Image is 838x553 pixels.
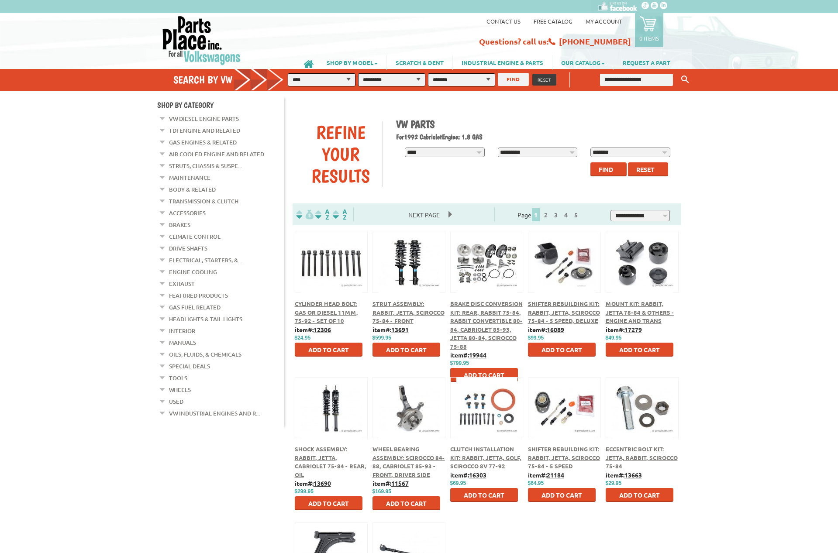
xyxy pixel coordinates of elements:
[590,162,627,176] button: Find
[494,207,603,221] div: Page
[450,351,486,359] b: item#:
[169,384,191,395] a: Wheels
[314,326,331,333] u: 12306
[450,471,486,479] b: item#:
[169,184,216,195] a: Body & Related
[386,346,427,354] span: Add to Cart
[169,137,237,148] a: Gas Engines & Related
[572,211,580,219] a: 5
[450,360,469,366] span: $799.95
[169,113,239,124] a: VW Diesel Engine Parts
[295,496,362,510] button: Add to Cart
[169,337,196,348] a: Manuals
[169,325,195,337] a: Interior
[552,55,614,70] a: OUR CATALOG
[541,346,582,354] span: Add to Cart
[528,326,564,333] b: item#:
[391,479,409,487] u: 11567
[169,125,240,136] a: TDI Engine and Related
[547,326,564,333] u: 16089
[464,371,504,379] span: Add to Cart
[498,73,529,86] button: FIND
[169,148,264,160] a: Air Cooled Engine and Related
[528,488,596,502] button: Add to Cart
[606,488,673,502] button: Add to Cart
[372,300,445,324] a: Strut Assembly: Rabbit, Jetta, Scirocco 75-84 - Front
[295,488,314,495] span: $299.95
[679,72,692,87] button: Keyword Search
[169,243,207,254] a: Drive Shafts
[314,479,331,487] u: 13690
[372,326,409,333] b: item#:
[396,133,404,141] span: For
[450,368,518,382] button: Add to Cart
[450,300,523,350] span: Brake Disc Conversion Kit: Rear, Rabbit 75-84, Rabbit Convertible 80-84, Cabriolet 85-93, Jetta 8...
[169,349,241,360] a: Oils, Fluids, & Chemicals
[372,488,391,495] span: $169.95
[528,471,564,479] b: item#:
[528,445,600,470] span: Shifter Rebuilding Kit: Rabbit, Jetta, Scirocco 75-84 - 5 Speed
[453,55,552,70] a: INDUSTRIAL ENGINE & PARTS
[541,491,582,499] span: Add to Cart
[400,211,448,219] a: Next Page
[308,346,349,354] span: Add to Cart
[538,76,552,83] span: RESET
[169,172,210,183] a: Maintenance
[372,479,409,487] b: item#:
[635,13,663,47] a: 0 items
[547,471,564,479] u: 21184
[162,15,241,65] img: Parts Place Inc!
[450,480,466,486] span: $69.95
[295,335,311,341] span: $24.95
[295,445,366,478] a: Shock Assembly: Rabbit, Jetta, Cabriolet 75-84 - Rear, Oil
[314,210,331,220] img: Sort by Headline
[606,326,642,333] b: item#:
[295,300,358,324] a: Cylinder Head Bolt: Gas or Diesel 11mm, 75-92 - Set Of 10
[552,211,560,219] a: 3
[169,231,221,242] a: Climate Control
[532,208,540,221] span: 1
[528,343,596,357] button: Add to Cart
[599,165,613,173] span: Find
[169,408,260,419] a: VW Industrial Engines and R...
[295,326,331,333] b: item#:
[169,207,206,219] a: Accessories
[169,196,238,207] a: Transmission & Clutch
[372,445,445,478] a: Wheel Bearing Assembly: Scirocco 84-88, Cabriolet 85-93 - Front, Driver Side
[606,343,673,357] button: Add to Cart
[169,313,242,325] a: Headlights & Tail Lights
[624,326,642,333] u: 17279
[606,445,678,470] span: Eccentric Bolt Kit: Jetta, Rabbit, Scirocco 75-84
[450,445,521,470] a: Clutch Installation Kit: Rabbit, Jetta, Golf, Scirocco 8V 77-92
[534,17,572,25] a: Free Catalog
[469,351,486,359] u: 19944
[169,160,242,172] a: Struts, Chassis & Suspe...
[606,335,622,341] span: $49.95
[532,74,557,86] button: RESET
[636,165,655,173] span: Reset
[619,346,660,354] span: Add to Cart
[464,491,504,499] span: Add to Cart
[486,17,521,25] a: Contact us
[295,343,362,357] button: Add to Cart
[542,211,550,219] a: 2
[442,133,483,141] span: Engine: 1.8 GAS
[606,471,642,479] b: item#:
[318,55,386,70] a: SHOP BY MODEL
[169,266,217,278] a: Engine Cooling
[295,479,331,487] b: item#:
[614,55,679,70] a: REQUEST A PART
[562,211,570,219] a: 4
[586,17,622,25] a: My Account
[528,300,600,324] a: Shifter Rebuilding Kit: Rabbit, Jetta, Scirocco 75-84 - 5 Speed, Deluxe
[169,278,195,289] a: Exhaust
[169,290,228,301] a: Featured Products
[619,491,660,499] span: Add to Cart
[296,210,314,220] img: filterpricelow.svg
[372,496,440,510] button: Add to Cart
[157,100,284,110] h4: Shop By Category
[396,118,675,131] h1: VW Parts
